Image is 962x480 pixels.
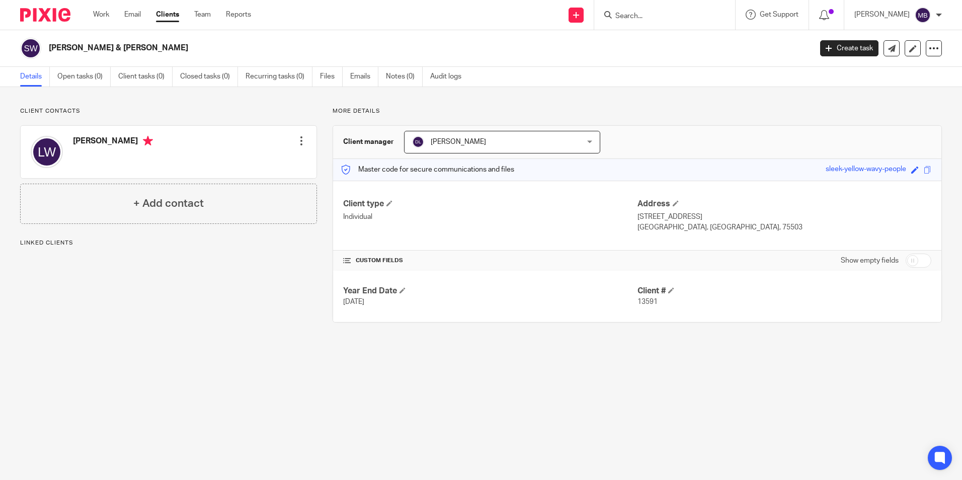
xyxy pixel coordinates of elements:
a: Recurring tasks (0) [246,67,312,87]
p: Master code for secure communications and files [341,165,514,175]
img: svg%3E [31,136,63,168]
label: Show empty fields [841,256,899,266]
h4: CUSTOM FIELDS [343,257,637,265]
input: Search [614,12,705,21]
div: sleek-yellow-wavy-people [826,164,906,176]
h4: Address [637,199,931,209]
a: Audit logs [430,67,469,87]
img: svg%3E [915,7,931,23]
p: Linked clients [20,239,317,247]
p: More details [333,107,942,115]
p: Client contacts [20,107,317,115]
h4: [PERSON_NAME] [73,136,153,148]
p: [PERSON_NAME] [854,10,910,20]
a: Clients [156,10,179,20]
span: 13591 [637,298,658,305]
h2: [PERSON_NAME] & [PERSON_NAME] [49,43,654,53]
a: Notes (0) [386,67,423,87]
p: [GEOGRAPHIC_DATA], [GEOGRAPHIC_DATA], 75503 [637,222,931,232]
a: Client tasks (0) [118,67,173,87]
img: svg%3E [412,136,424,148]
h3: Client manager [343,137,394,147]
img: Pixie [20,8,70,22]
p: Individual [343,212,637,222]
img: svg%3E [20,38,41,59]
a: Files [320,67,343,87]
h4: Year End Date [343,286,637,296]
span: [PERSON_NAME] [431,138,486,145]
a: Reports [226,10,251,20]
h4: Client type [343,199,637,209]
h4: + Add contact [133,196,204,211]
h4: Client # [637,286,931,296]
span: Get Support [760,11,798,18]
a: Work [93,10,109,20]
p: [STREET_ADDRESS] [637,212,931,222]
a: Closed tasks (0) [180,67,238,87]
a: Team [194,10,211,20]
span: [DATE] [343,298,364,305]
a: Details [20,67,50,87]
a: Email [124,10,141,20]
a: Create task [820,40,878,56]
a: Open tasks (0) [57,67,111,87]
a: Emails [350,67,378,87]
i: Primary [143,136,153,146]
